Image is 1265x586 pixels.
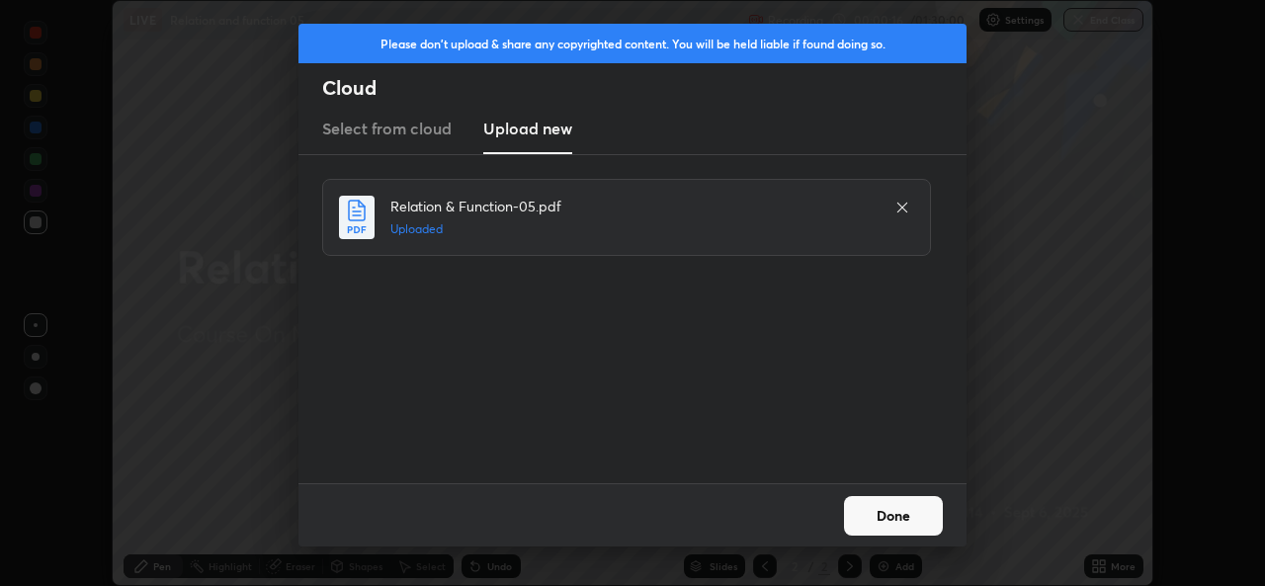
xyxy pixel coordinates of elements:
[844,496,943,536] button: Done
[390,196,875,216] h4: Relation & Function-05.pdf
[390,220,875,238] h5: Uploaded
[298,24,967,63] div: Please don't upload & share any copyrighted content. You will be held liable if found doing so.
[483,117,572,140] h3: Upload new
[322,75,967,101] h2: Cloud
